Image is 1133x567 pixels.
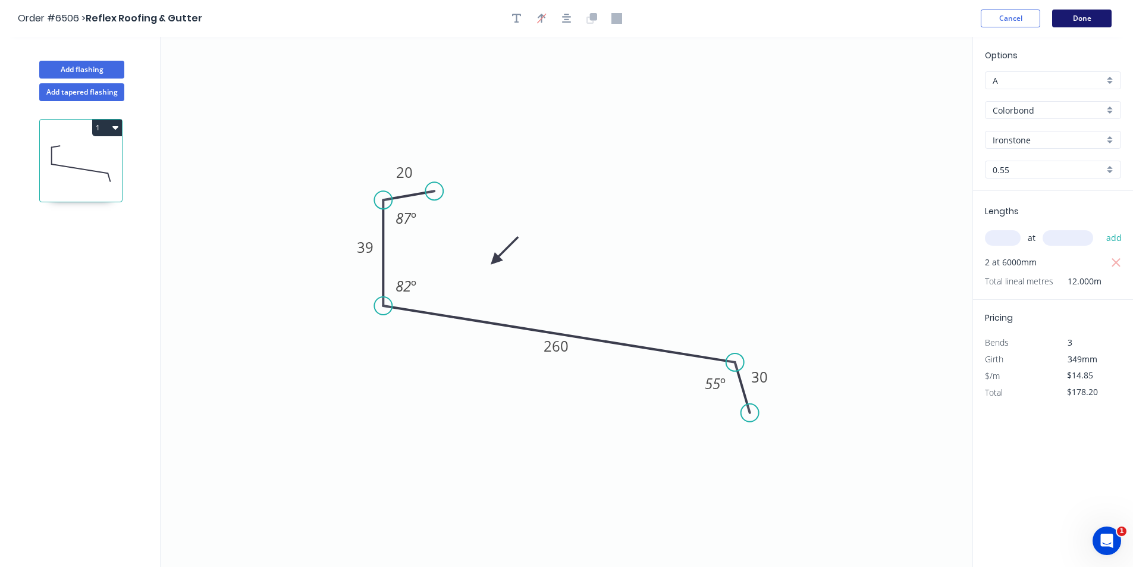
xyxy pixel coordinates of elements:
span: $/m [985,370,1000,381]
span: 3 [1068,337,1072,348]
tspan: 20 [396,162,413,182]
span: Total lineal metres [985,273,1053,290]
span: 1 [1117,527,1126,536]
button: Done [1052,10,1112,27]
input: Price level [993,74,1104,87]
tspan: 55 [705,374,720,393]
span: Bends [985,337,1009,348]
button: Cancel [981,10,1040,27]
span: Girth [985,353,1003,365]
input: Material [993,104,1104,117]
span: Pricing [985,312,1013,324]
tspan: 260 [544,336,569,356]
button: Add tapered flashing [39,83,124,101]
iframe: Intercom live chat [1093,527,1121,555]
input: Thickness [993,164,1104,176]
tspan: º [720,374,726,393]
tspan: º [411,208,416,228]
span: at [1028,230,1035,246]
button: add [1100,228,1128,248]
tspan: 30 [751,367,768,387]
span: 349mm [1068,353,1097,365]
button: Add flashing [39,61,124,79]
span: 12.000m [1053,273,1101,290]
tspan: 82 [396,276,411,296]
tspan: 87 [396,208,412,228]
span: Total [985,387,1003,398]
button: 1 [92,120,122,136]
span: 2 at 6000mm [985,254,1037,271]
span: Reflex Roofing & Gutter [86,11,202,25]
span: Lengths [985,205,1019,217]
svg: 0 [161,37,972,567]
tspan: 39 [357,237,374,257]
span: Order #6506 > [18,11,86,25]
span: Options [985,49,1018,61]
tspan: º [411,276,416,296]
input: Colour [993,134,1104,146]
